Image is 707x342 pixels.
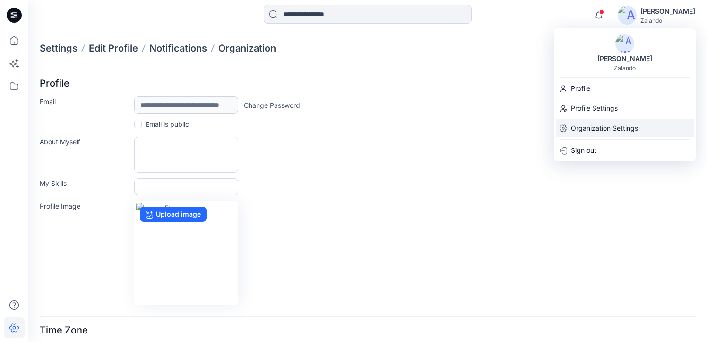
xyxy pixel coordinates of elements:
[571,119,638,137] p: Organization Settings
[554,99,696,117] a: Profile Settings
[40,42,78,55] p: Settings
[40,137,129,169] label: About Myself
[592,53,658,64] div: [PERSON_NAME]
[244,100,300,110] a: Change Password
[40,96,129,110] label: Email
[614,64,636,71] div: Zalando
[615,34,634,53] img: avatar
[571,99,618,117] p: Profile Settings
[40,201,129,301] label: Profile Image
[136,203,236,303] img: no-profile.png
[149,42,207,55] a: Notifications
[554,79,696,97] a: Profile
[218,42,276,55] a: Organization
[571,141,596,159] p: Sign out
[146,119,189,129] p: Email is public
[89,42,138,55] a: Edit Profile
[140,207,207,222] label: Upload image
[40,178,129,192] label: My Skills
[40,78,69,95] p: Profile
[618,6,637,25] img: avatar
[40,324,88,342] p: Time Zone
[554,119,696,137] a: Organization Settings
[640,6,695,17] div: [PERSON_NAME]
[640,17,695,24] div: Zalando
[571,79,590,97] p: Profile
